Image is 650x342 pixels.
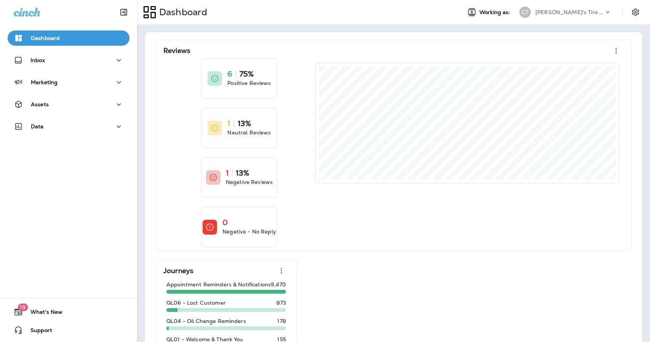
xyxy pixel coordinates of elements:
[519,6,531,18] div: CT
[238,120,251,127] p: 13%
[276,300,286,306] p: 873
[23,327,52,336] span: Support
[8,304,129,320] button: 19What's New
[8,323,129,338] button: Support
[8,75,129,90] button: Marketing
[8,30,129,46] button: Dashboard
[271,281,286,288] p: 9,470
[31,35,60,41] p: Dashboard
[8,119,129,134] button: Data
[277,318,286,324] p: 178
[240,70,254,78] p: 75%
[23,309,62,318] span: What's New
[236,169,249,177] p: 13%
[113,5,134,20] button: Collapse Sidebar
[156,6,207,18] p: Dashboard
[629,5,642,19] button: Settings
[31,101,49,107] p: Assets
[163,267,193,275] p: Journeys
[226,169,229,177] p: 1
[222,219,228,226] p: 0
[31,123,44,129] p: Data
[166,318,246,324] p: QL04 - Oil Change Reminders
[227,79,271,87] p: Positive Reviews
[166,281,271,288] p: Appointment Reminders & Notifications
[479,9,512,16] span: Working as:
[227,129,271,136] p: Neutral Reviews
[166,300,226,306] p: QL06 - Lost Customer
[227,120,230,127] p: 1
[8,97,129,112] button: Assets
[227,70,232,78] p: 6
[163,47,190,54] p: Reviews
[8,53,129,68] button: Inbox
[535,9,604,15] p: [PERSON_NAME]'s Tire & Auto
[222,228,276,235] p: Negative - No Reply
[226,178,273,186] p: Negative Reviews
[31,79,57,85] p: Marketing
[18,304,28,311] span: 19
[30,57,45,63] p: Inbox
